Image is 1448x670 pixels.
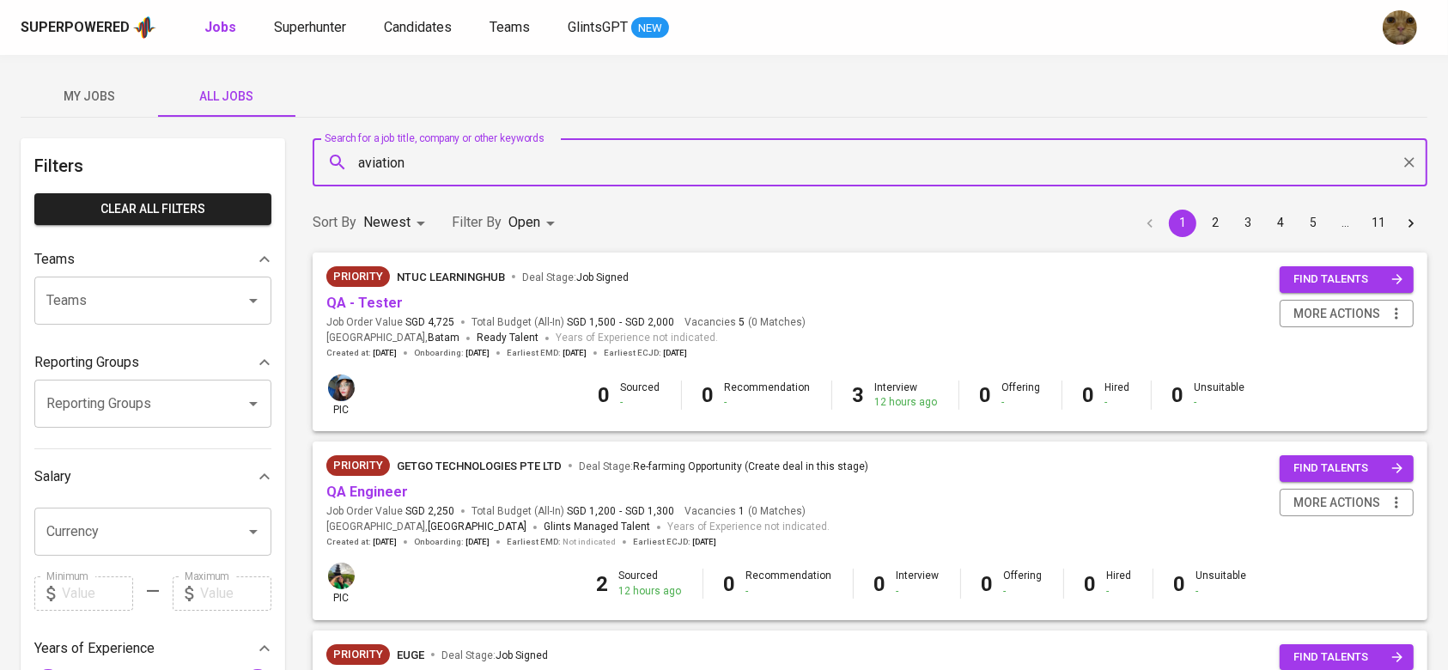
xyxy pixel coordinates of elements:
[397,271,505,283] span: NTUC LearningHub
[508,214,540,230] span: Open
[1195,381,1245,410] div: Unsuitable
[631,20,669,37] span: NEW
[1004,584,1043,599] div: -
[428,519,526,536] span: [GEOGRAPHIC_DATA]
[619,569,682,598] div: Sourced
[326,266,390,287] div: New Job received from Demand Team
[604,347,687,359] span: Earliest ECJD :
[597,572,609,596] b: 2
[326,330,459,347] span: [GEOGRAPHIC_DATA] ,
[1174,572,1186,596] b: 0
[326,536,397,548] span: Created at :
[328,375,355,401] img: diazagista@glints.com
[875,381,938,410] div: Interview
[1280,300,1414,328] button: more actions
[326,561,356,606] div: pic
[982,572,994,596] b: 0
[568,19,628,35] span: GlintsGPT
[1004,569,1043,598] div: Offering
[31,86,148,107] span: My Jobs
[34,638,155,659] p: Years of Experience
[1169,210,1196,237] button: page 1
[897,584,940,599] div: -
[397,460,562,472] span: GetGo Technologies Pte Ltd
[576,271,629,283] span: Job Signed
[1105,395,1130,410] div: -
[633,536,716,548] span: Earliest ECJD :
[1002,381,1041,410] div: Offering
[48,198,258,220] span: Clear All filters
[34,345,271,380] div: Reporting Groups
[1293,270,1403,289] span: find talents
[326,484,408,500] a: QA Engineer
[875,395,938,410] div: 12 hours ago
[397,649,424,661] span: euge
[619,584,682,599] div: 12 hours ago
[384,17,455,39] a: Candidates
[1083,383,1095,407] b: 0
[522,271,629,283] span: Deal Stage :
[619,315,622,330] span: -
[34,466,71,487] p: Salary
[736,315,745,330] span: 5
[414,347,490,359] span: Onboarding :
[328,563,355,589] img: eva@glints.com
[874,572,886,596] b: 0
[563,347,587,359] span: [DATE]
[633,460,868,472] span: Re-farming Opportunity (Create deal in this stage)
[326,504,454,519] span: Job Order Value
[168,86,285,107] span: All Jobs
[1196,584,1247,599] div: -
[200,576,271,611] input: Value
[241,289,265,313] button: Open
[1293,459,1403,478] span: find talents
[725,395,811,410] div: -
[472,315,674,330] span: Total Budget (All-In)
[746,569,832,598] div: Recommendation
[452,212,502,233] p: Filter By
[373,536,397,548] span: [DATE]
[703,383,715,407] b: 0
[1293,648,1403,667] span: find talents
[980,383,992,407] b: 0
[326,646,390,663] span: Priority
[472,504,674,519] span: Total Budget (All-In)
[414,536,490,548] span: Onboarding :
[1332,214,1360,231] div: …
[621,395,660,410] div: -
[684,315,806,330] span: Vacancies ( 0 Matches )
[34,242,271,277] div: Teams
[34,152,271,180] h6: Filters
[725,381,811,410] div: Recommendation
[1267,210,1294,237] button: Go to page 4
[363,212,411,233] p: Newest
[465,536,490,548] span: [DATE]
[1134,210,1427,237] nav: pagination navigation
[667,519,830,536] span: Years of Experience not indicated.
[490,19,530,35] span: Teams
[1293,303,1380,325] span: more actions
[556,330,718,347] span: Years of Experience not indicated.
[441,649,548,661] span: Deal Stage :
[1172,383,1184,407] b: 0
[563,536,616,548] span: Not indicated
[1196,569,1247,598] div: Unsuitable
[428,330,459,347] span: Batam
[1202,210,1229,237] button: Go to page 2
[724,572,736,596] b: 0
[692,536,716,548] span: [DATE]
[1002,395,1041,410] div: -
[204,17,240,39] a: Jobs
[1105,381,1130,410] div: Hired
[34,193,271,225] button: Clear All filters
[619,504,622,519] span: -
[736,504,745,519] span: 1
[625,504,674,519] span: SGD 1,300
[684,504,806,519] span: Vacancies ( 0 Matches )
[384,19,452,35] span: Candidates
[373,347,397,359] span: [DATE]
[508,207,561,239] div: Open
[663,347,687,359] span: [DATE]
[621,381,660,410] div: Sourced
[241,392,265,416] button: Open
